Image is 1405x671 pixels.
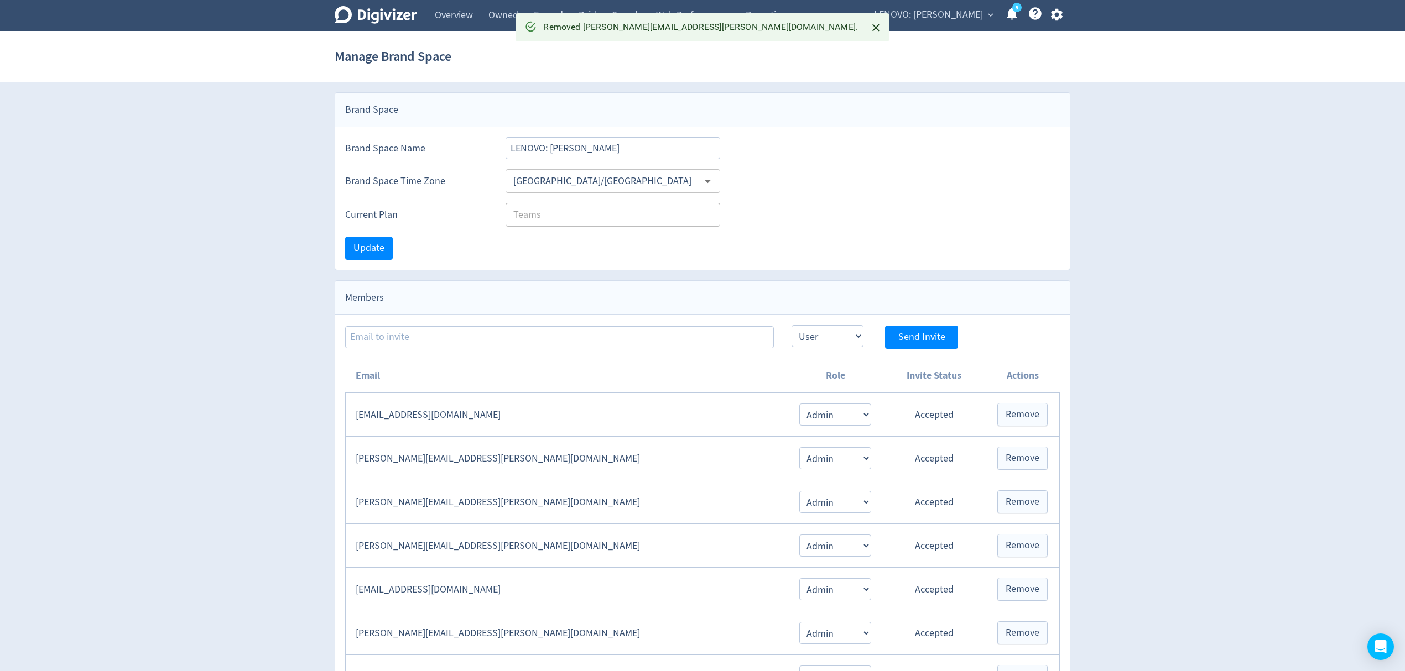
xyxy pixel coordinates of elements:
[1006,628,1039,638] span: Remove
[997,490,1048,513] button: Remove
[335,39,451,74] h1: Manage Brand Space
[506,137,720,159] input: Brand Space
[997,578,1048,601] button: Remove
[882,393,986,437] td: Accepted
[870,6,996,24] button: LENOVO: [PERSON_NAME]
[1006,453,1039,463] span: Remove
[1006,410,1039,420] span: Remove
[353,243,384,253] span: Update
[898,332,945,342] span: Send Invite
[509,172,699,190] input: Select Timezone
[997,403,1048,426] button: Remove
[788,359,882,393] th: Role
[882,524,986,568] td: Accepted
[882,611,986,655] td: Accepted
[346,437,788,480] td: [PERSON_NAME][EMAIL_ADDRESS][PERSON_NAME][DOMAIN_NAME]
[997,534,1048,557] button: Remove
[882,480,986,524] td: Accepted
[1016,4,1018,12] text: 5
[699,172,716,190] button: Open
[997,447,1048,470] button: Remove
[1012,3,1022,12] a: 5
[885,326,958,349] button: Send Invite
[986,359,1059,393] th: Actions
[346,393,788,437] td: [EMAIL_ADDRESS][DOMAIN_NAME]
[345,141,488,155] label: Brand Space Name
[1006,584,1039,594] span: Remove
[346,359,788,393] th: Email
[335,93,1070,127] div: Brand Space
[874,6,983,24] span: LENOVO: [PERSON_NAME]
[986,10,996,20] span: expand_more
[345,208,488,222] label: Current Plan
[882,437,986,480] td: Accepted
[346,524,788,568] td: [PERSON_NAME][EMAIL_ADDRESS][PERSON_NAME][DOMAIN_NAME]
[867,19,885,37] button: Close
[345,237,393,260] button: Update
[346,480,788,524] td: [PERSON_NAME][EMAIL_ADDRESS][PERSON_NAME][DOMAIN_NAME]
[1367,633,1394,660] div: Open Intercom Messenger
[997,621,1048,644] button: Remove
[1006,497,1039,507] span: Remove
[345,326,774,348] input: Email to invite
[346,611,788,655] td: [PERSON_NAME][EMAIL_ADDRESS][PERSON_NAME][DOMAIN_NAME]
[882,359,986,393] th: Invite Status
[543,17,858,38] div: Removed [PERSON_NAME][EMAIL_ADDRESS][PERSON_NAME][DOMAIN_NAME].
[1006,541,1039,551] span: Remove
[882,568,986,611] td: Accepted
[345,174,488,188] label: Brand Space Time Zone
[335,281,1070,315] div: Members
[346,568,788,611] td: [EMAIL_ADDRESS][DOMAIN_NAME]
